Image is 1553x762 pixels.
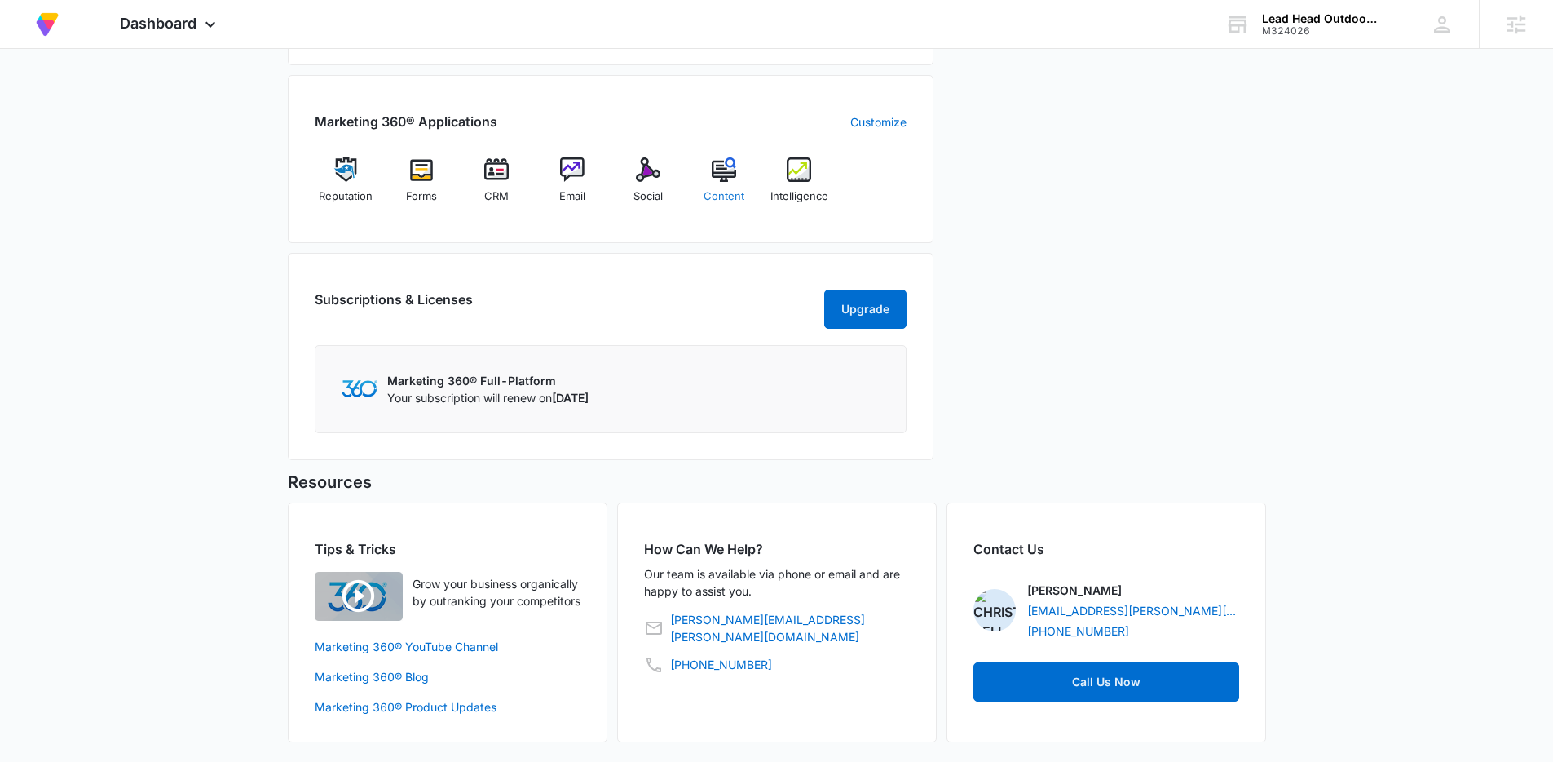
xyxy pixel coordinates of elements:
[315,157,377,216] a: Reputation
[704,188,744,205] span: Content
[315,290,473,322] h2: Subscriptions & Licenses
[120,15,196,32] span: Dashboard
[315,112,497,131] h2: Marketing 360® Applications
[315,638,580,655] a: Marketing 360® YouTube Channel
[1262,25,1381,37] div: account id
[692,157,755,216] a: Content
[644,565,910,600] p: Our team is available via phone or email and are happy to assist you.
[484,188,509,205] span: CRM
[552,391,589,405] span: [DATE]
[973,539,1239,559] h2: Contact Us
[770,188,828,205] span: Intelligence
[824,290,907,329] button: Upgrade
[617,157,680,216] a: Social
[387,372,589,389] p: Marketing 360® Full-Platform
[315,698,580,715] a: Marketing 360® Product Updates
[465,157,528,216] a: CRM
[670,611,910,645] a: [PERSON_NAME][EMAIL_ADDRESS][PERSON_NAME][DOMAIN_NAME]
[315,668,580,685] a: Marketing 360® Blog
[406,188,437,205] span: Forms
[1027,582,1122,599] p: [PERSON_NAME]
[850,113,907,131] a: Customize
[1027,622,1129,640] a: [PHONE_NUMBER]
[1027,602,1239,619] a: [EMAIL_ADDRESS][PERSON_NAME][DOMAIN_NAME]
[413,575,580,609] p: Grow your business organically by outranking your competitors
[973,662,1239,702] button: Call Us Now
[644,539,910,559] h2: How Can We Help?
[670,656,772,673] a: [PHONE_NUMBER]
[288,470,1266,494] h5: Resources
[319,188,373,205] span: Reputation
[342,380,377,397] img: Marketing 360 Logo
[1262,12,1381,25] div: account name
[390,157,452,216] a: Forms
[541,157,604,216] a: Email
[315,572,403,621] img: Quick Overview Video
[633,188,663,205] span: Social
[33,10,62,39] img: Volusion
[973,589,1016,631] img: Christian Kellogg
[387,389,589,406] p: Your subscription will renew on
[315,539,580,559] h2: Tips & Tricks
[768,157,831,216] a: Intelligence
[559,188,585,205] span: Email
